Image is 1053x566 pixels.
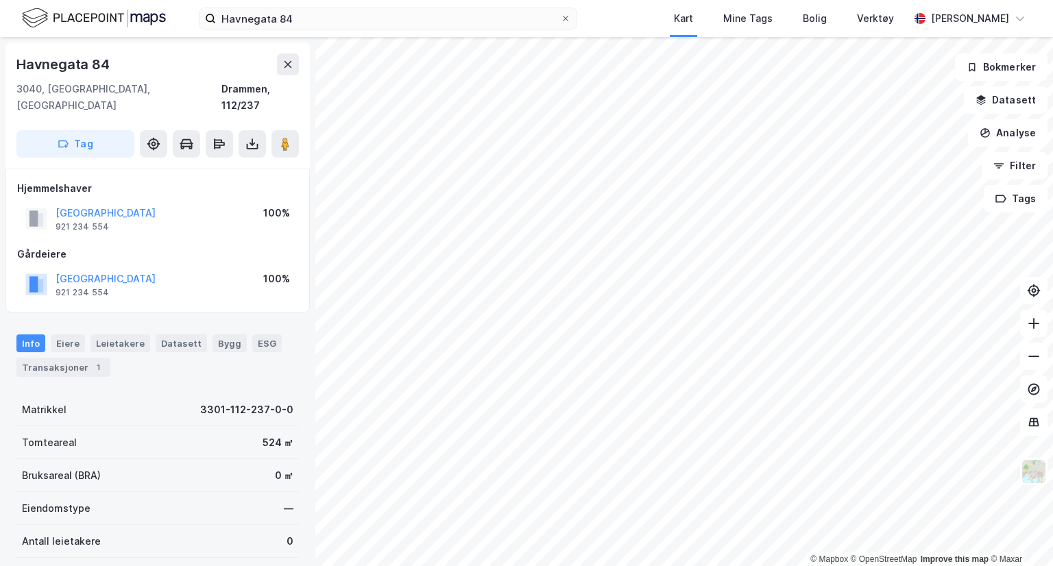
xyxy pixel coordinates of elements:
[56,221,109,232] div: 921 234 554
[252,334,282,352] div: ESG
[17,180,298,197] div: Hjemmelshaver
[275,467,293,484] div: 0 ㎡
[287,533,293,550] div: 0
[22,533,101,550] div: Antall leietakere
[200,402,293,418] div: 3301-112-237-0-0
[984,185,1048,212] button: Tags
[1021,458,1047,484] img: Z
[931,10,1009,27] div: [PERSON_NAME]
[921,554,989,564] a: Improve this map
[982,152,1048,180] button: Filter
[16,81,221,114] div: 3040, [GEOGRAPHIC_DATA], [GEOGRAPHIC_DATA]
[284,500,293,517] div: —
[16,358,110,377] div: Transaksjoner
[16,53,112,75] div: Havnegata 84
[91,360,105,374] div: 1
[263,434,293,451] div: 524 ㎡
[22,434,77,451] div: Tomteareal
[984,500,1053,566] div: Kontrollprogram for chat
[16,130,134,158] button: Tag
[964,86,1048,114] button: Datasett
[984,500,1053,566] iframe: Chat Widget
[263,205,290,221] div: 100%
[968,119,1048,147] button: Analyse
[851,554,917,564] a: OpenStreetMap
[22,500,90,517] div: Eiendomstype
[22,6,166,30] img: logo.f888ab2527a4732fd821a326f86c7f29.svg
[22,467,101,484] div: Bruksareal (BRA)
[221,81,299,114] div: Drammen, 112/237
[17,246,298,262] div: Gårdeiere
[810,554,848,564] a: Mapbox
[216,8,560,29] input: Søk på adresse, matrikkel, gårdeiere, leietakere eller personer
[955,53,1048,81] button: Bokmerker
[803,10,827,27] div: Bolig
[51,334,85,352] div: Eiere
[857,10,894,27] div: Verktøy
[16,334,45,352] div: Info
[156,334,207,352] div: Datasett
[213,334,247,352] div: Bygg
[22,402,66,418] div: Matrikkel
[723,10,773,27] div: Mine Tags
[90,334,150,352] div: Leietakere
[674,10,693,27] div: Kart
[56,287,109,298] div: 921 234 554
[263,271,290,287] div: 100%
